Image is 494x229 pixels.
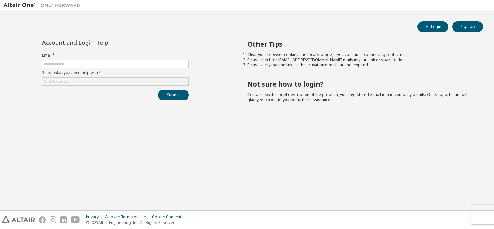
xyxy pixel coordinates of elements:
[247,80,472,88] h2: Not sure how to login?
[42,78,188,85] div: Click to select
[50,216,56,223] img: instagram.svg
[42,40,160,45] div: Account and Login Help
[247,40,472,48] h2: Other Tips
[247,52,472,57] li: Clear your browser cookies and local storage, if you continue experiencing problems.
[2,216,35,223] img: altair_logo.svg
[42,53,189,58] label: Email
[452,21,483,32] button: Sign Up
[247,92,467,102] span: with a brief description of the problem, your registered e-mail id and company details. Our suppo...
[86,215,105,220] div: Privacy
[247,57,472,62] li: Please check for [EMAIL_ADDRESS][DOMAIN_NAME] mails in your junk or spam folder.
[105,215,152,220] div: Website Terms of Use
[71,216,80,223] img: youtube.svg
[44,79,69,84] div: Click to select
[39,216,46,223] img: facebook.svg
[247,62,472,68] li: Please verify that the links in the activation e-mails are not expired.
[86,220,185,225] p: © 2025 Altair Engineering, Inc. All Rights Reserved.
[152,215,185,220] div: Cookie Consent
[158,90,189,100] button: Submit
[247,92,267,97] a: Contact us
[60,216,67,223] img: linkedin.svg
[417,21,448,32] button: Login
[42,70,189,75] label: Select what you need help with
[3,2,84,8] img: Altair One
